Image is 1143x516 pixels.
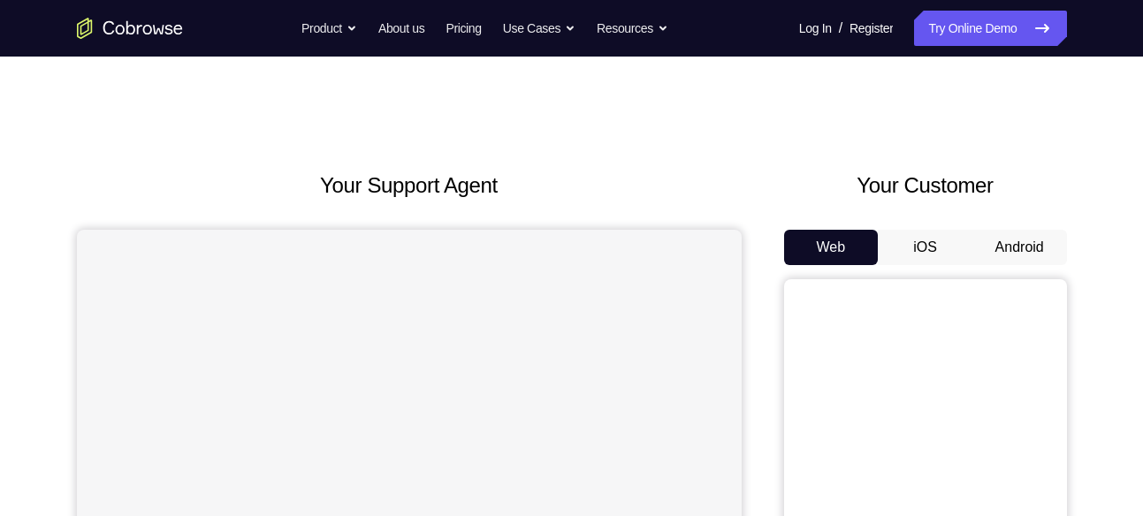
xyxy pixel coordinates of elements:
[503,11,575,46] button: Use Cases
[839,18,842,39] span: /
[878,230,972,265] button: iOS
[378,11,424,46] a: About us
[972,230,1067,265] button: Android
[77,170,742,201] h2: Your Support Agent
[301,11,357,46] button: Product
[77,18,183,39] a: Go to the home page
[597,11,668,46] button: Resources
[799,11,832,46] a: Log In
[784,230,879,265] button: Web
[914,11,1066,46] a: Try Online Demo
[446,11,481,46] a: Pricing
[850,11,893,46] a: Register
[784,170,1067,201] h2: Your Customer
